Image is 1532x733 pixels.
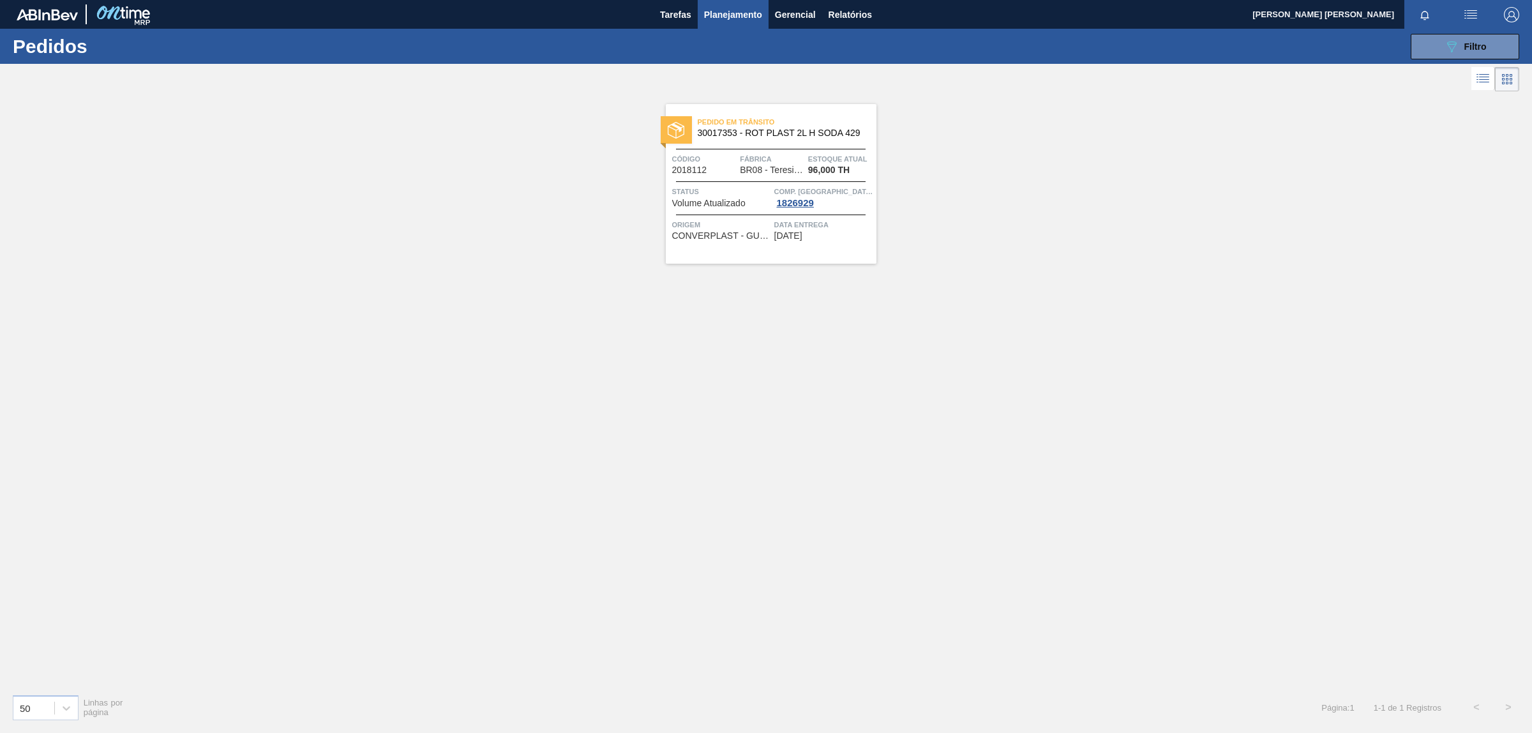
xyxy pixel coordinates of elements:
button: < [1461,691,1492,723]
span: BR08 - Teresina [740,165,804,175]
span: Fábrica [740,153,805,165]
span: Data entrega [774,218,873,231]
span: CONVERPLAST - GUARULHOS (SP) [672,231,771,241]
span: 2018112 [672,165,707,175]
span: Status [672,185,771,198]
button: Notificações [1404,6,1445,24]
span: Origem [672,218,771,231]
img: userActions [1463,7,1478,22]
span: Página : 1 [1321,703,1354,713]
img: status [668,122,684,139]
div: Visão em Lista [1471,67,1495,91]
img: TNhmsLtSVTkK8tSr43FrP2fwEKptu5GPRR3wAAAABJRU5ErkJggg== [17,9,78,20]
span: Tarefas [660,7,691,22]
div: 50 [20,702,31,713]
span: Filtro [1464,42,1487,52]
a: Comp. [GEOGRAPHIC_DATA]1826929 [774,185,873,208]
span: Planejamento [704,7,762,22]
div: 1826929 [774,198,816,208]
button: Filtro [1411,34,1519,59]
a: statusPedido em Trânsito30017353 - ROT PLAST 2L H SODA 429Código2018112FábricaBR08 - TeresinaEsto... [656,104,876,264]
span: Volume Atualizado [672,199,746,208]
span: Comp. Carga [774,185,873,198]
span: Pedido em Trânsito [698,116,876,128]
div: Visão em Cards [1495,67,1519,91]
span: 1 - 1 de 1 Registros [1374,703,1441,713]
span: 30017353 - ROT PLAST 2L H SODA 429 [698,128,866,138]
span: 96,000 TH [808,165,850,175]
span: Código [672,153,737,165]
span: Relatórios [829,7,872,22]
span: Estoque atual [808,153,873,165]
button: > [1492,691,1524,723]
img: Logout [1504,7,1519,22]
h1: Pedidos [13,39,210,54]
span: Linhas por página [84,698,123,717]
span: Gerencial [775,7,816,22]
span: 19/09/2025 [774,231,802,241]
